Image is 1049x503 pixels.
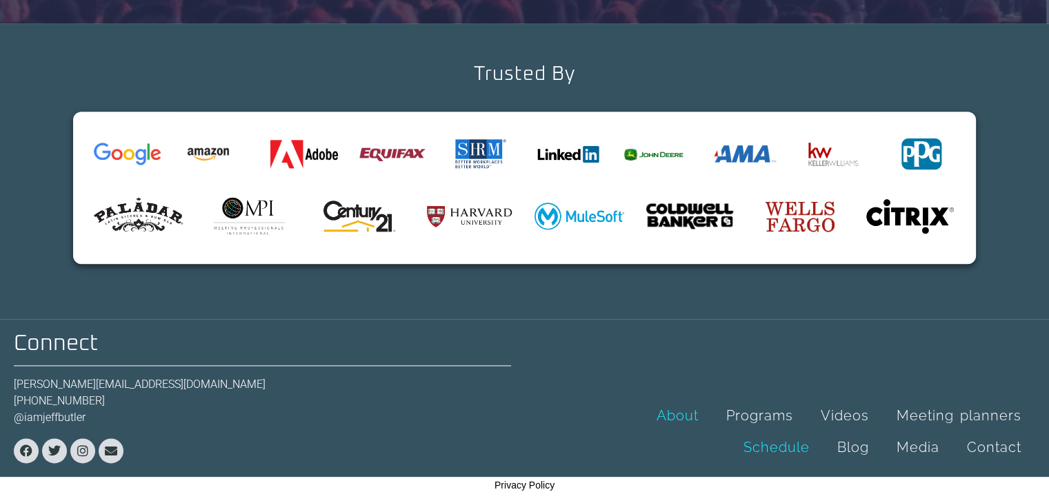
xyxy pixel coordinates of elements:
h2: Connect [14,333,511,355]
a: Privacy Policy [494,480,555,491]
a: [PERSON_NAME][EMAIL_ADDRESS][DOMAIN_NAME] [14,378,266,391]
a: Programs [712,400,807,431]
a: [PHONE_NUMBER] [14,394,105,407]
a: @iamjeffbutler [14,411,86,424]
nav: Menu [621,400,1036,463]
a: Videos [807,400,883,431]
a: Contact [953,431,1035,463]
a: About [643,400,712,431]
a: Meeting planners [883,400,1035,431]
a: Schedule [730,431,823,463]
a: Media [883,431,953,463]
h2: Trusted By [474,65,575,84]
a: Blog [823,431,883,463]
